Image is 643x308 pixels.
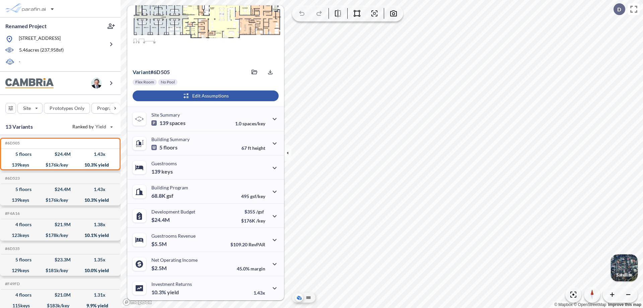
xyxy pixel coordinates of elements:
[151,289,179,296] p: 10.3%
[151,185,188,190] p: Building Program
[611,254,638,281] button: Switcher ImageSatellite
[151,265,168,271] p: $2.5M
[242,121,265,126] span: spaces/key
[151,257,198,263] p: Net Operating Income
[151,120,186,126] p: 139
[248,242,265,247] span: RevPAR
[161,79,175,85] p: No Pool
[617,6,621,12] p: D
[135,79,154,85] p: Flex Room
[611,254,638,281] img: Switcher Image
[44,103,90,114] button: Prototypes Only
[123,298,152,306] a: Mapbox homepage
[254,290,265,296] p: 1.43x
[151,281,192,287] p: Investment Returns
[5,22,47,30] p: Renamed Project
[574,302,606,307] a: OpenStreetMap
[151,217,171,223] p: $24.4M
[151,144,177,151] p: 5
[91,78,102,88] img: user logo
[304,294,312,302] button: Site Plan
[256,218,265,224] span: /key
[241,209,265,214] p: $355
[23,105,31,112] p: Site
[133,90,279,101] button: Edit Assumptions
[151,209,195,214] p: Development Budget
[5,78,54,88] img: BrandImage
[95,123,106,130] span: Yield
[151,168,173,175] p: 139
[167,289,179,296] span: yield
[151,112,180,118] p: Site Summary
[237,266,265,271] p: 45.0%
[235,121,265,126] p: 1.0
[151,161,177,166] p: Guestrooms
[67,121,117,132] button: Ranked by Yield
[248,145,251,151] span: ft
[252,145,265,151] span: height
[241,145,265,151] p: 67
[241,193,265,199] p: 495
[256,209,264,214] span: /gsf
[161,168,173,175] span: keys
[4,176,20,181] h5: Click to copy the code
[91,103,128,114] button: Program
[151,192,173,199] p: 68.8K
[4,211,20,216] h5: Click to copy the code
[97,105,116,112] p: Program
[151,241,168,247] p: $5.5M
[133,69,170,75] p: # 6d505
[151,136,190,142] p: Building Summary
[4,282,20,286] h5: Click to copy the code
[50,105,84,112] p: Prototypes Only
[19,47,64,54] p: 5.46 acres ( 237,958 sf)
[151,233,196,239] p: Guestrooms Revenue
[295,294,303,302] button: Aerial View
[19,35,61,43] p: [STREET_ADDRESS]
[17,103,43,114] button: Site
[230,242,265,247] p: $109.20
[133,69,150,75] span: Variant
[250,193,265,199] span: gsf/key
[608,302,641,307] a: Improve this map
[4,246,20,251] h5: Click to copy the code
[163,144,177,151] span: floors
[241,218,265,224] p: $176K
[19,58,20,66] p: -
[554,302,573,307] a: Mapbox
[5,123,33,131] p: 13 Variants
[169,120,186,126] span: spaces
[166,192,173,199] span: gsf
[4,141,20,145] h5: Click to copy the code
[616,272,632,278] p: Satellite
[251,266,265,271] span: margin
